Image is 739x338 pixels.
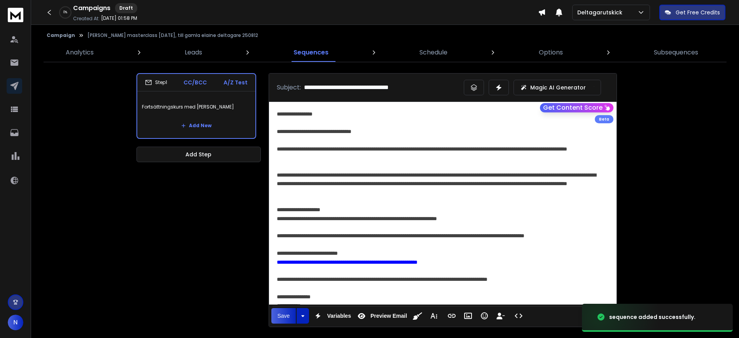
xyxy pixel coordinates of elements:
span: Preview Email [369,313,409,319]
div: Beta [595,115,613,123]
p: Options [539,48,563,57]
p: CC/BCC [183,79,207,86]
div: Step 1 [145,79,167,86]
p: Subsequences [654,48,698,57]
p: Deltagarutskick [577,9,625,16]
span: Variables [325,313,353,319]
a: Subsequences [649,43,703,62]
p: Fortsättningskurs med [PERSON_NAME] [142,96,251,118]
p: A/Z Test [224,79,248,86]
li: Step1CC/BCCA/Z TestFortsättningskurs med [PERSON_NAME]Add New [136,73,256,139]
button: Add Step [136,147,261,162]
div: sequence added successfully. [609,313,695,321]
h1: Campaigns [73,4,110,13]
button: Preview Email [354,308,409,324]
a: Options [534,43,568,62]
button: Get Free Credits [659,5,725,20]
p: [DATE] 01:58 PM [101,15,137,21]
div: Draft [115,3,137,13]
button: Variables [311,308,353,324]
p: [PERSON_NAME] masterclass [DATE], till gamla elaine deltagare 250812 [87,32,258,39]
button: Campaign [47,32,75,39]
p: Created At: [73,16,100,22]
button: Code View [511,308,526,324]
button: Insert Unsubscribe Link [493,308,508,324]
p: Analytics [66,48,94,57]
p: Schedule [419,48,447,57]
a: Analytics [61,43,98,62]
a: Sequences [289,43,333,62]
button: Save [271,308,296,324]
p: Get Free Credits [676,9,720,16]
button: Add New [175,118,218,133]
a: Schedule [415,43,452,62]
img: logo [8,8,23,22]
p: 0 % [63,10,67,15]
p: Subject: [277,83,301,92]
p: Magic AI Generator [530,84,586,91]
p: Leads [185,48,202,57]
a: Leads [180,43,207,62]
button: N [8,315,23,330]
p: Sequences [294,48,328,57]
button: Magic AI Generator [514,80,601,95]
button: Get Content Score [540,103,613,112]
